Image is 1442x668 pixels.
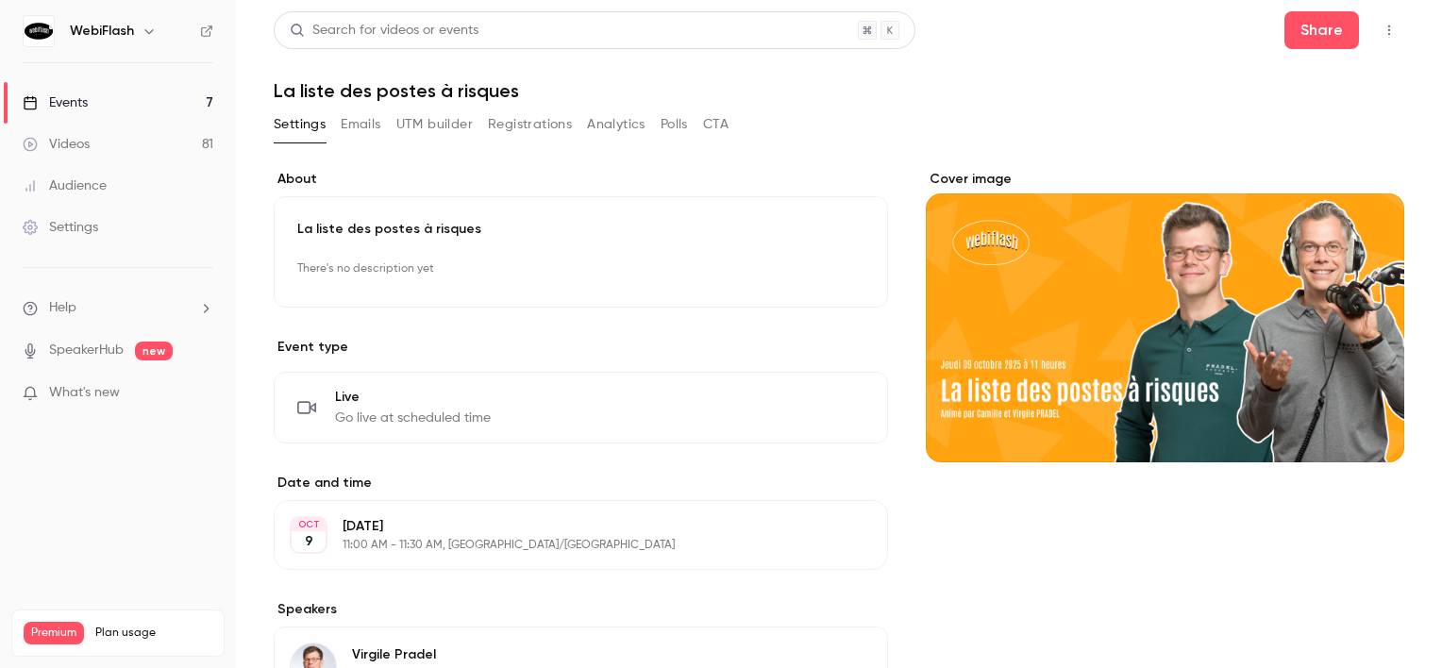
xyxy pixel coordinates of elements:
[587,109,646,140] button: Analytics
[252,555,377,630] button: Aide
[197,317,258,337] div: • Il y a 2h
[343,517,788,536] p: [DATE]
[39,270,339,290] div: Message récent
[27,517,350,552] div: Manage the live webinar
[27,472,350,509] button: Trouver une réponse
[292,518,326,531] div: OCT
[23,298,213,318] li: help-dropdown-opener
[19,362,359,454] div: Envoyez-nous un messageNous répondons généralement dans un délai de quelques minutes
[396,109,473,140] button: UTM builder
[126,555,251,630] button: Conversations
[274,338,888,357] p: Event type
[238,30,276,68] img: Profile image for Tim
[488,109,572,140] button: Registrations
[191,385,213,402] iframe: Noticeable Trigger
[352,645,436,664] p: Virgile Pradel
[24,622,84,644] span: Premium
[19,254,359,353] div: Message récentProfile image for Salim👌[PERSON_NAME]•Il y a 2h
[23,135,90,154] div: Videos
[39,525,316,544] div: Manage the live webinar
[300,602,329,615] span: Aide
[39,481,193,501] span: Trouver une réponse
[274,600,888,619] label: Speakers
[290,21,478,41] div: Search for videos or events
[274,30,311,68] img: Profile image for Salim
[325,30,359,64] div: Fermer
[24,16,54,46] img: WebiFlash
[49,341,124,360] a: SpeakerHub
[1284,11,1359,49] button: Share
[39,298,76,336] img: Profile image for Salim
[38,166,340,230] p: Comment pouvons-nous vous aider ?
[39,378,315,398] div: Envoyez-nous un message
[23,218,98,237] div: Settings
[343,538,788,553] p: 11:00 AM - 11:30 AM, [GEOGRAPHIC_DATA]/[GEOGRAPHIC_DATA]
[84,299,100,314] span: 👌
[95,626,212,641] span: Plan usage
[335,388,491,407] span: Live
[202,30,240,68] img: Profile image for Maxim
[135,342,173,360] span: new
[38,36,68,66] img: logo
[38,134,340,166] p: Bonjour 👋
[70,22,134,41] h6: WebiFlash
[274,474,888,493] label: Date and time
[274,170,888,189] label: About
[23,176,107,195] div: Audience
[703,109,729,140] button: CTA
[926,170,1404,189] label: Cover image
[84,317,193,337] div: [PERSON_NAME]
[661,109,688,140] button: Polls
[297,254,864,284] p: There's no description yet
[274,79,1404,102] h1: La liste des postes à risques
[49,298,76,318] span: Help
[926,170,1404,462] section: Cover image
[36,602,90,615] span: Accueil
[305,532,313,551] p: 9
[39,398,315,438] div: Nous répondons généralement dans un délai de quelques minutes
[49,383,120,403] span: What's new
[23,93,88,112] div: Events
[335,409,491,427] span: Go live at scheduled time
[274,109,326,140] button: Settings
[142,602,236,615] span: Conversations
[297,220,864,239] p: La liste des postes à risques
[20,282,358,352] div: Profile image for Salim👌[PERSON_NAME]•Il y a 2h
[341,109,380,140] button: Emails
